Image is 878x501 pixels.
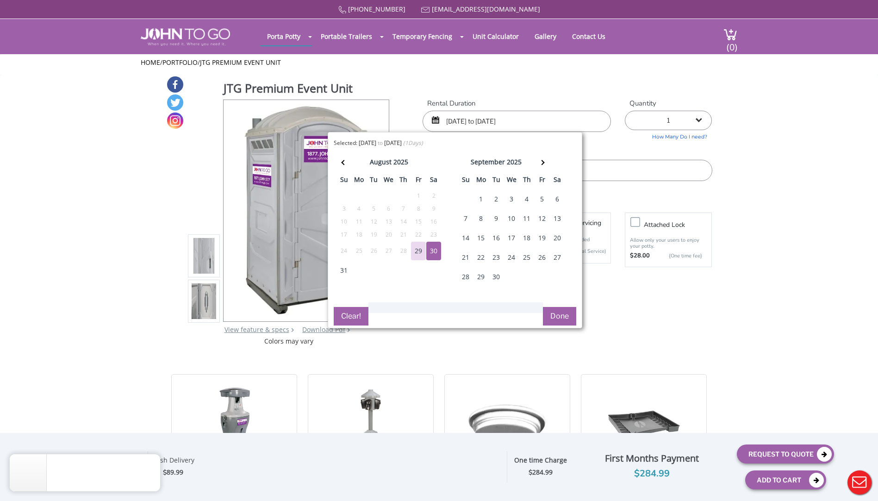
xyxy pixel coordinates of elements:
div: 16 [489,229,504,247]
h3: Attached lock [644,219,716,231]
th: mo [352,173,367,189]
strong: $28.00 [630,251,650,261]
div: 8 [411,204,426,214]
div: 13 [381,217,396,227]
a: [EMAIL_ADDRESS][DOMAIN_NAME] [432,5,540,13]
strong: $ [529,468,553,477]
div: Colors may vary [188,337,390,346]
th: fr [411,173,426,189]
div: First Months Payment [574,451,730,466]
div: 14 [458,229,473,247]
a: Portfolio [162,58,198,67]
div: 26 [535,248,549,267]
div: 1 [411,191,426,201]
div: 8 [473,209,488,228]
div: september [471,156,505,169]
div: 18 [519,229,534,247]
img: 19 [454,386,560,460]
div: 22 [473,248,488,267]
th: sa [550,173,565,189]
b: [DATE] [359,139,376,147]
div: 19 [535,229,549,247]
div: 4 [352,204,366,214]
img: Product [236,100,376,318]
img: 19 [210,386,259,460]
img: Call [338,6,346,14]
img: right arrow icon [291,328,294,332]
div: 21 [458,248,473,267]
button: Request To Quote [737,445,834,463]
div: 17 [504,229,519,247]
div: 20 [550,229,565,247]
a: How Many Do I need? [625,130,712,141]
h1: JTG Premium Event Unit [224,80,390,99]
b: [DATE] [384,139,402,147]
div: 10 [504,209,519,228]
div: 18 [352,230,366,240]
div: 10 [336,217,351,227]
a: Gallery [528,27,563,45]
a: Contact Us [565,27,612,45]
i: ( Days) [403,139,423,147]
a: Porta Potty [260,27,307,45]
div: 15 [473,229,488,247]
label: Quantity [625,99,712,108]
img: 19 [607,386,681,460]
th: su [458,173,473,189]
div: 28 [458,268,473,286]
a: Download Pdf [302,325,345,334]
div: 27 [381,246,396,256]
th: mo [473,173,489,189]
input: Start date | End date [423,111,611,132]
div: 29 [473,268,488,286]
div: 5 [367,204,381,214]
label: Rental Duration [423,99,611,108]
div: 14 [396,217,411,227]
button: Clear! [334,307,368,326]
div: 6 [550,190,565,208]
a: [PHONE_NUMBER] [348,5,405,13]
img: Product [192,147,217,365]
img: cart a [723,28,737,41]
th: we [504,173,519,189]
div: 30 [489,268,504,286]
div: 5 [535,190,549,208]
span: 1 [405,139,408,147]
div: 9 [489,209,504,228]
span: (0) [726,33,737,53]
a: Twitter [167,94,183,111]
img: JOHN to go [141,28,230,46]
div: 25 [352,246,366,256]
div: 12 [367,217,381,227]
div: 27 [550,248,565,267]
div: august [370,156,392,169]
div: Rush Delivery [152,456,194,467]
th: th [396,173,411,189]
button: Done [543,307,576,326]
th: tu [367,173,381,189]
div: 2 [489,190,504,208]
span: 89.99 [167,468,183,476]
p: {One time fee} [654,251,702,261]
img: 19 [350,386,392,460]
a: Home [141,58,160,67]
div: 2 [426,191,441,201]
div: 2025 [507,156,522,169]
img: chevron.png [347,328,350,332]
a: View feature & specs [224,325,289,334]
div: 25 [519,248,534,267]
div: 24 [336,246,351,256]
div: 13 [550,209,565,228]
div: 11 [352,217,366,227]
a: Temporary Fencing [386,27,459,45]
th: we [381,173,396,189]
div: 28 [396,246,411,256]
div: 11 [519,209,534,228]
div: 12 [535,209,549,228]
div: 9 [426,204,441,214]
img: Mail [421,7,430,13]
th: fr [535,173,550,189]
strong: One time Charge [514,456,567,464]
a: JTG Premium Event Unit [200,58,281,67]
div: 3 [336,204,351,214]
